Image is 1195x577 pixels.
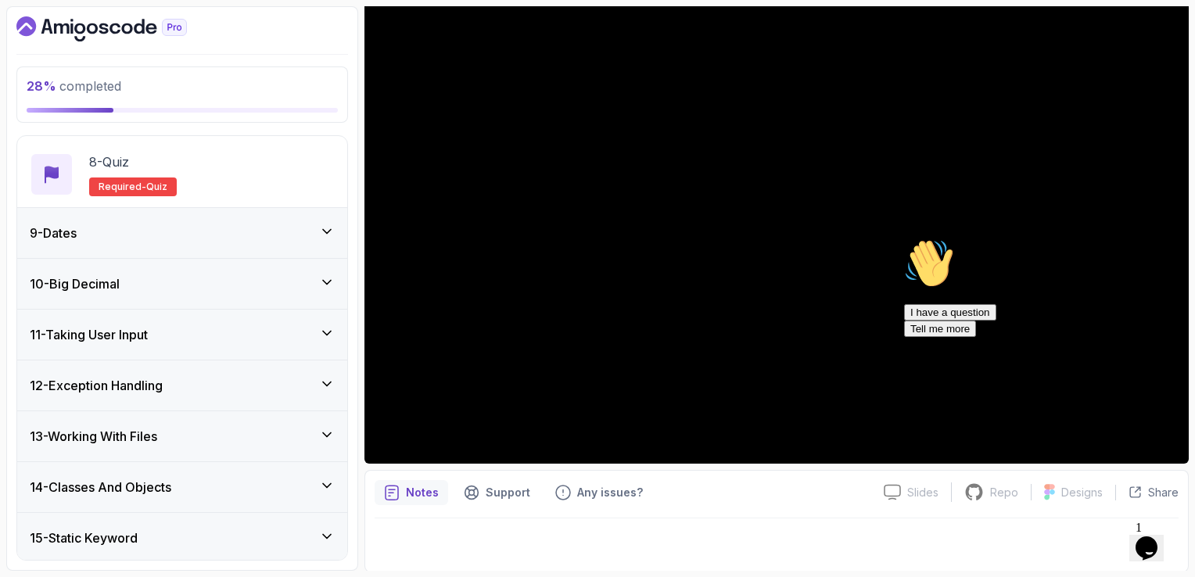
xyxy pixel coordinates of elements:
[6,47,155,59] span: Hi! How can we help?
[17,208,347,258] button: 9-Dates
[17,360,347,410] button: 12-Exception Handling
[27,78,121,94] span: completed
[898,232,1179,507] iframe: chat widget
[17,513,347,563] button: 15-Static Keyword
[6,88,78,105] button: Tell me more
[99,181,146,193] span: Required-
[89,152,129,171] p: 8 - Quiz
[6,6,288,105] div: 👋Hi! How can we help?I have a questionTell me more
[454,480,540,505] button: Support button
[375,480,448,505] button: notes button
[486,485,530,500] p: Support
[146,181,167,193] span: quiz
[30,376,163,395] h3: 12 - Exception Handling
[6,6,56,56] img: :wave:
[27,78,56,94] span: 28 %
[406,485,439,500] p: Notes
[30,274,120,293] h3: 10 - Big Decimal
[30,427,157,446] h3: 13 - Working With Files
[577,485,643,500] p: Any issues?
[17,259,347,309] button: 10-Big Decimal
[30,224,77,242] h3: 9 - Dates
[1129,514,1179,561] iframe: chat widget
[16,16,223,41] a: Dashboard
[30,325,148,344] h3: 11 - Taking User Input
[30,478,171,496] h3: 14 - Classes And Objects
[546,480,652,505] button: Feedback button
[17,462,347,512] button: 14-Classes And Objects
[30,152,335,196] button: 8-QuizRequired-quiz
[6,72,99,88] button: I have a question
[17,411,347,461] button: 13-Working With Files
[17,310,347,360] button: 11-Taking User Input
[30,529,138,547] h3: 15 - Static Keyword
